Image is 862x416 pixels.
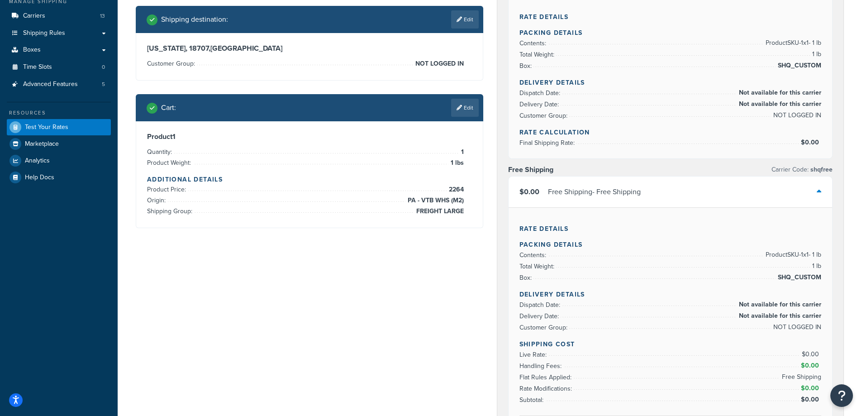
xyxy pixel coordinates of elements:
span: SHQ_CUSTOM [776,60,821,71]
span: 5 [102,81,105,88]
span: Help Docs [25,174,54,182]
span: $0.00 [802,349,821,359]
span: NOT LOGGED IN [771,110,821,121]
span: SHQ_CUSTOM [776,272,821,283]
span: 1 lb [810,261,821,272]
span: Free Shipping [780,372,821,383]
a: Shipping Rules [7,25,111,42]
a: Carriers13 [7,8,111,24]
div: Resources [7,109,111,117]
span: $0.00 [801,395,821,404]
span: Origin: [147,196,168,205]
span: Box: [519,273,534,282]
span: Product SKU-1 x 1 - 1 lb [763,38,821,48]
a: Advanced Features5 [7,76,111,93]
span: Shipping Rules [23,29,65,37]
span: Not available for this carrier [737,99,821,110]
span: NOT LOGGED IN [771,322,821,333]
span: Total Weight: [519,262,557,271]
div: Free Shipping - Free Shipping [548,186,641,198]
a: Edit [451,10,479,29]
h4: Packing Details [519,28,822,38]
h4: Rate Details [519,224,822,234]
span: PA - VTB WHS (M2) [405,195,464,206]
span: Handling Fees: [519,361,564,371]
span: Delivery Date: [519,311,561,321]
h4: Delivery Details [519,290,822,299]
span: 13 [100,12,105,20]
a: Help Docs [7,169,111,186]
a: Test Your Rates [7,119,111,135]
span: Advanced Features [23,81,78,88]
span: Time Slots [23,63,52,71]
span: FREIGHT LARGE [414,206,464,217]
span: Not available for this carrier [737,87,821,98]
span: shqfree [809,165,833,174]
span: Carriers [23,12,45,20]
span: Delivery Date: [519,100,561,109]
h2: Shipping destination : [161,15,228,24]
span: Product Weight: [147,158,193,167]
h4: Delivery Details [519,78,822,87]
a: Edit [451,99,479,117]
h4: Shipping Cost [519,339,822,349]
span: Live Rate: [519,350,549,359]
span: 1 [459,147,464,158]
span: Final Shipping Rate: [519,138,577,148]
span: Box: [519,61,534,71]
span: Shipping Group: [147,206,195,216]
span: Dispatch Date: [519,300,562,310]
span: Product Price: [147,185,188,194]
span: 1 lb [810,49,821,60]
span: Quantity: [147,147,174,157]
h4: Additional Details [147,175,472,184]
span: Analytics [25,157,50,165]
span: Contents: [519,38,548,48]
span: Not available for this carrier [737,299,821,310]
span: Rate Modifications: [519,384,574,393]
span: Marketplace [25,140,59,148]
span: Subtotal: [519,395,546,405]
span: Customer Group: [519,323,570,332]
span: $0.00 [801,138,821,147]
span: Test Your Rates [25,124,68,131]
span: Contents: [519,250,548,260]
a: Time Slots0 [7,59,111,76]
span: 2264 [447,184,464,195]
h4: Rate Details [519,12,822,22]
span: Boxes [23,46,41,54]
li: Carriers [7,8,111,24]
span: 0 [102,63,105,71]
a: Boxes [7,42,111,58]
span: $0.00 [801,361,821,370]
span: Customer Group: [519,111,570,120]
p: Carrier Code: [772,163,833,176]
button: Open Resource Center [830,384,853,407]
h4: Packing Details [519,240,822,249]
h3: Product 1 [147,132,472,141]
li: Time Slots [7,59,111,76]
span: Customer Group: [147,59,197,68]
span: $0.00 [519,186,539,197]
span: Not available for this carrier [737,311,821,321]
span: Total Weight: [519,50,557,59]
li: Advanced Features [7,76,111,93]
span: Product SKU-1 x 1 - 1 lb [763,249,821,260]
a: Analytics [7,153,111,169]
span: 1 lbs [448,158,464,168]
span: Flat Rules Applied: [519,373,574,382]
h3: Free Shipping [508,165,553,174]
span: NOT LOGGED IN [413,58,464,69]
span: Dispatch Date: [519,88,562,98]
h2: Cart : [161,104,176,112]
span: $0.00 [801,383,821,393]
a: Marketplace [7,136,111,152]
h3: [US_STATE], 18707 , [GEOGRAPHIC_DATA] [147,44,472,53]
h4: Rate Calculation [519,128,822,137]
